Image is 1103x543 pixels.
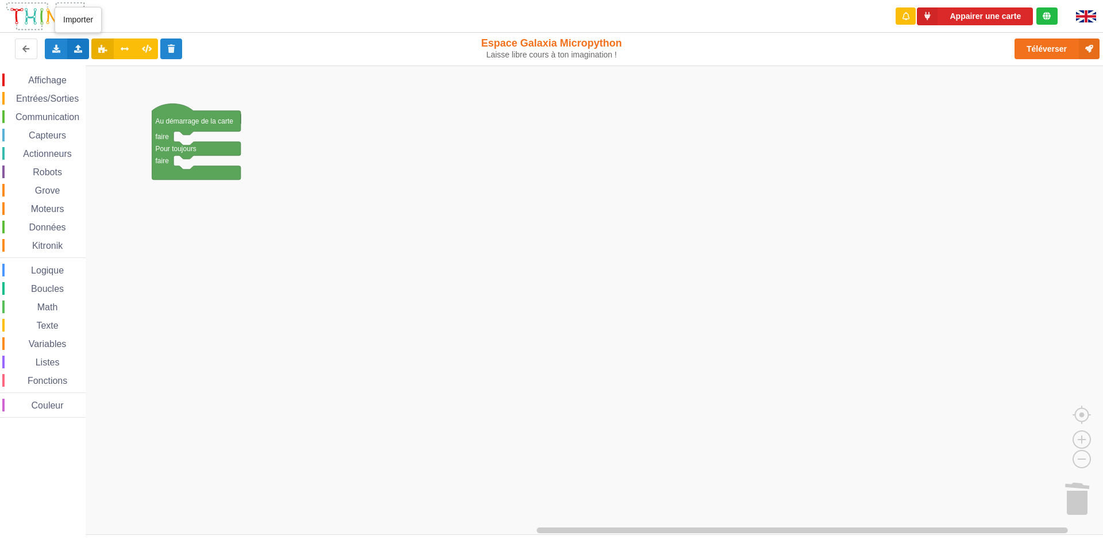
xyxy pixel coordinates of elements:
[14,94,80,103] span: Entrées/Sorties
[30,241,64,251] span: Kitronik
[1076,10,1096,22] img: gb.png
[456,50,648,60] div: Laisse libre cours à ton imagination !
[456,37,648,60] div: Espace Galaxia Micropython
[29,284,65,294] span: Boucles
[14,112,81,122] span: Communication
[55,7,102,33] div: Importer
[27,130,68,140] span: Capteurs
[26,75,68,85] span: Affichage
[917,7,1033,25] button: Appairer une carte
[29,204,66,214] span: Moteurs
[156,133,169,141] text: faire
[26,376,69,386] span: Fonctions
[31,167,64,177] span: Robots
[1015,38,1100,59] button: Téléverser
[30,400,65,410] span: Couleur
[28,222,68,232] span: Données
[33,186,62,195] span: Grove
[21,149,74,159] span: Actionneurs
[156,157,169,165] text: faire
[1036,7,1058,25] div: Tu es connecté au serveur de création de Thingz
[29,265,65,275] span: Logique
[36,302,60,312] span: Math
[34,321,60,330] span: Texte
[5,1,91,32] img: thingz_logo.png
[34,357,61,367] span: Listes
[156,117,234,125] text: Au démarrage de la carte
[156,145,196,153] text: Pour toujours
[27,339,68,349] span: Variables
